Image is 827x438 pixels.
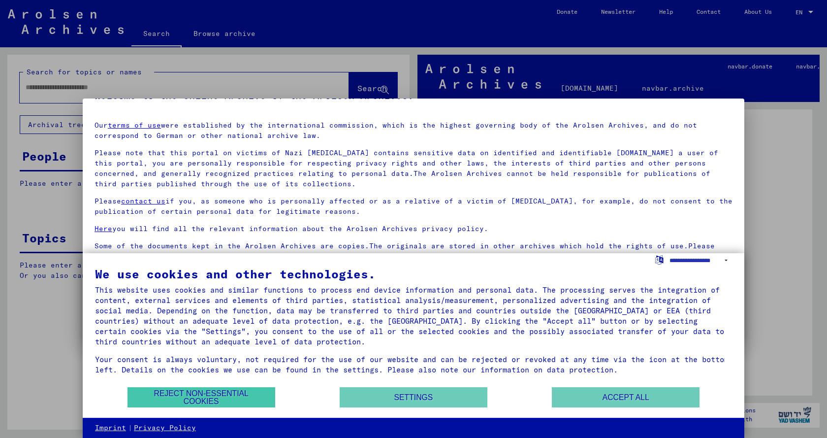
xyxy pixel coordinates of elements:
div: This website uses cookies and similar functions to process end device information and personal da... [95,285,732,347]
a: Here [95,224,112,233]
p: Please if you, as someone who is personally affected or as a relative of a victim of [MEDICAL_DAT... [95,196,732,217]
button: Accept all [552,387,700,407]
a: contact us [121,197,165,205]
button: Reject non-essential cookies [127,387,275,407]
p: Please note that this portal on victims of Nazi [MEDICAL_DATA] contains sensitive data on identif... [95,148,732,189]
p: Some of the documents kept in the Arolsen Archives are copies.The originals are stored in other a... [95,241,732,262]
div: Your consent is always voluntary, not required for the use of our website and can be rejected or ... [95,354,732,375]
a: terms of use [108,121,161,130]
div: We use cookies and other technologies. [95,268,732,280]
p: Our were established by the international commission, which is the highest governing body of the ... [95,120,732,141]
a: Privacy Policy [134,423,196,433]
button: Settings [340,387,487,407]
p: you will find all the relevant information about the Arolsen Archives privacy policy. [95,224,732,234]
a: [EMAIL_ADDRESS][DOMAIN_NAME] [152,252,276,261]
a: Imprint [95,423,126,433]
